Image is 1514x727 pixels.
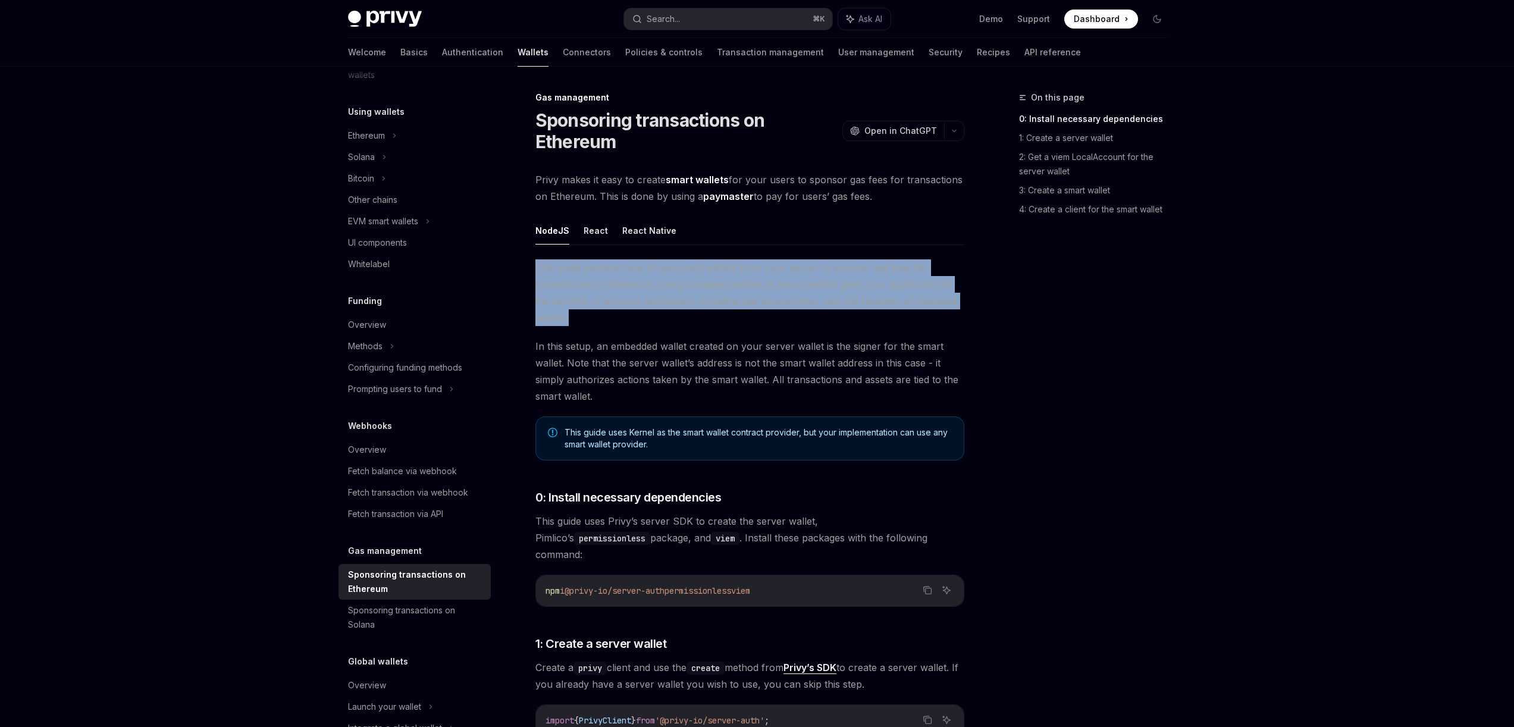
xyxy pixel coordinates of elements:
[348,485,468,500] div: Fetch transaction via webhook
[1019,148,1176,181] a: 2: Get a viem LocalAccount for the server wallet
[1019,200,1176,219] a: 4: Create a client for the smart wallet
[813,14,825,24] span: ⌘ K
[348,257,390,271] div: Whitelabel
[338,357,491,378] a: Configuring funding methods
[1019,181,1176,200] a: 3: Create a smart wallet
[338,564,491,600] a: Sponsoring transactions on Ethereum
[864,125,937,137] span: Open in ChatGPT
[535,217,569,245] button: NodeJS
[858,13,882,25] span: Ask AI
[348,339,383,353] div: Methods
[348,105,405,119] h5: Using wallets
[348,193,397,207] div: Other chains
[518,38,548,67] a: Wallets
[338,600,491,635] a: Sponsoring transactions on Solana
[565,585,664,596] span: @privy-io/server-auth
[1024,38,1081,67] a: API reference
[838,8,891,30] button: Ask AI
[338,675,491,696] a: Overview
[1074,13,1120,25] span: Dashboard
[565,427,952,450] span: This guide uses Kernel as the smart wallet contract provider, but your implementation can use any...
[939,582,954,598] button: Ask AI
[348,236,407,250] div: UI components
[574,532,650,545] code: permissionless
[622,217,676,245] button: React Native
[535,513,964,563] span: This guide uses Privy’s server SDK to create the server wallet, Pimlico’s package, and . Install ...
[1019,129,1176,148] a: 1: Create a server wallet
[535,659,964,692] span: Create a client and use the method from to create a server wallet. If you already have a server w...
[348,11,422,27] img: dark logo
[535,635,667,652] span: 1: Create a server wallet
[548,428,557,437] svg: Note
[563,38,611,67] a: Connectors
[979,13,1003,25] a: Demo
[574,715,579,726] span: {
[338,503,491,525] a: Fetch transaction via API
[636,715,655,726] span: from
[1019,109,1176,129] a: 0: Install necessary dependencies
[717,38,824,67] a: Transaction management
[348,129,385,143] div: Ethereum
[631,715,636,726] span: }
[624,8,832,30] button: Search...⌘K
[348,294,382,308] h5: Funding
[1064,10,1138,29] a: Dashboard
[338,232,491,253] a: UI components
[579,715,631,726] span: PrivyClient
[573,662,607,675] code: privy
[1148,10,1167,29] button: Toggle dark mode
[584,217,608,245] button: React
[664,585,731,596] span: permissionless
[535,259,964,326] span: This guide explains how to use smart wallets from your server to sponsor gas fees for transaction...
[338,253,491,275] a: Whitelabel
[920,582,935,598] button: Copy the contents from the code block
[655,715,764,726] span: '@privy-io/server-auth'
[535,338,964,405] span: In this setup, an embedded wallet created on your server wallet is the signer for the smart walle...
[348,38,386,67] a: Welcome
[338,482,491,503] a: Fetch transaction via webhook
[442,38,503,67] a: Authentication
[348,214,418,228] div: EVM smart wallets
[338,189,491,211] a: Other chains
[348,419,392,433] h5: Webhooks
[535,171,964,205] span: Privy makes it easy to create for your users to sponsor gas fees for transactions on Ethereum. Th...
[546,585,560,596] span: npm
[535,109,838,152] h1: Sponsoring transactions on Ethereum
[838,38,914,67] a: User management
[1031,90,1084,105] span: On this page
[560,585,565,596] span: i
[842,121,944,141] button: Open in ChatGPT
[647,12,680,26] div: Search...
[348,654,408,669] h5: Global wallets
[348,361,462,375] div: Configuring funding methods
[731,585,750,596] span: viem
[348,150,375,164] div: Solana
[666,174,729,186] strong: smart wallets
[703,190,754,203] a: paymaster
[338,460,491,482] a: Fetch balance via webhook
[348,318,386,332] div: Overview
[338,314,491,336] a: Overview
[348,603,484,632] div: Sponsoring transactions on Solana
[687,662,725,675] code: create
[929,38,963,67] a: Security
[546,715,574,726] span: import
[348,544,422,558] h5: Gas management
[400,38,428,67] a: Basics
[348,443,386,457] div: Overview
[348,568,484,596] div: Sponsoring transactions on Ethereum
[348,171,374,186] div: Bitcoin
[711,532,739,545] code: viem
[783,662,836,674] a: Privy’s SDK
[348,464,457,478] div: Fetch balance via webhook
[348,382,442,396] div: Prompting users to fund
[625,38,703,67] a: Policies & controls
[348,678,386,692] div: Overview
[1017,13,1050,25] a: Support
[348,507,443,521] div: Fetch transaction via API
[977,38,1010,67] a: Recipes
[535,489,722,506] span: 0: Install necessary dependencies
[348,700,421,714] div: Launch your wallet
[764,715,769,726] span: ;
[535,92,964,104] div: Gas management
